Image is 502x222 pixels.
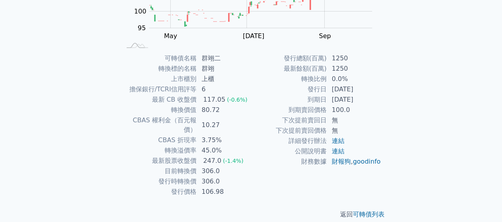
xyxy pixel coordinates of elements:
[353,210,385,218] a: 可轉債列表
[251,105,327,115] td: 到期賣回價格
[112,210,391,219] p: 返回
[251,125,327,136] td: 下次提前賣回價格
[197,74,251,84] td: 上櫃
[197,187,251,197] td: 106.98
[197,84,251,95] td: 6
[251,115,327,125] td: 下次提前賣回日
[332,147,344,155] a: 連結
[251,136,327,146] td: 詳細發行辦法
[332,158,351,165] a: 財報狗
[197,166,251,176] td: 306.0
[197,135,251,145] td: 3.75%
[134,8,146,15] tspan: 100
[251,53,327,64] td: 發行總額(百萬)
[121,135,197,145] td: CBAS 折現率
[251,156,327,167] td: 財務數據
[121,115,197,135] td: CBAS 權利金（百元報價）
[197,176,251,187] td: 306.0
[327,156,381,167] td: ,
[202,95,227,104] div: 117.05
[327,74,381,84] td: 0.0%
[121,166,197,176] td: 目前轉換價
[121,145,197,156] td: 轉換溢價率
[251,74,327,84] td: 轉換比例
[121,95,197,105] td: 最新 CB 收盤價
[197,145,251,156] td: 45.0%
[121,84,197,95] td: 擔保銀行/TCRI信用評等
[197,115,251,135] td: 10.27
[227,97,248,103] span: (-0.6%)
[121,53,197,64] td: 可轉債名稱
[164,32,177,40] tspan: May
[251,95,327,105] td: 到期日
[332,137,344,145] a: 連結
[251,64,327,74] td: 最新餘額(百萬)
[197,53,251,64] td: 群翊二
[197,105,251,115] td: 80.72
[202,156,223,166] div: 247.0
[327,95,381,105] td: [DATE]
[327,105,381,115] td: 100.0
[251,146,327,156] td: 公開說明書
[327,64,381,74] td: 1250
[121,187,197,197] td: 發行價格
[121,74,197,84] td: 上市櫃別
[121,156,197,166] td: 最新股票收盤價
[243,32,264,40] tspan: [DATE]
[121,105,197,115] td: 轉換價值
[197,64,251,74] td: 群翊
[327,53,381,64] td: 1250
[223,158,244,164] span: (-1.4%)
[353,158,381,165] a: goodinfo
[327,84,381,95] td: [DATE]
[327,125,381,136] td: 無
[327,115,381,125] td: 無
[319,32,331,40] tspan: Sep
[138,24,146,32] tspan: 95
[121,176,197,187] td: 發行時轉換價
[121,64,197,74] td: 轉換標的名稱
[251,84,327,95] td: 發行日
